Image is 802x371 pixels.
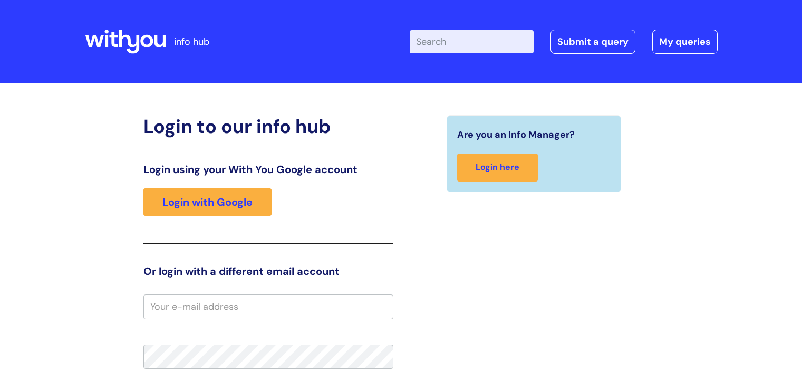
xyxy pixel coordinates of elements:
[143,115,393,138] h2: Login to our info hub
[143,163,393,176] h3: Login using your With You Google account
[410,30,534,53] input: Search
[143,265,393,278] h3: Or login with a different email account
[143,294,393,319] input: Your e-mail address
[550,30,635,54] a: Submit a query
[652,30,718,54] a: My queries
[457,154,538,182] a: Login here
[457,126,575,143] span: Are you an Info Manager?
[143,188,272,216] a: Login with Google
[174,33,209,50] p: info hub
